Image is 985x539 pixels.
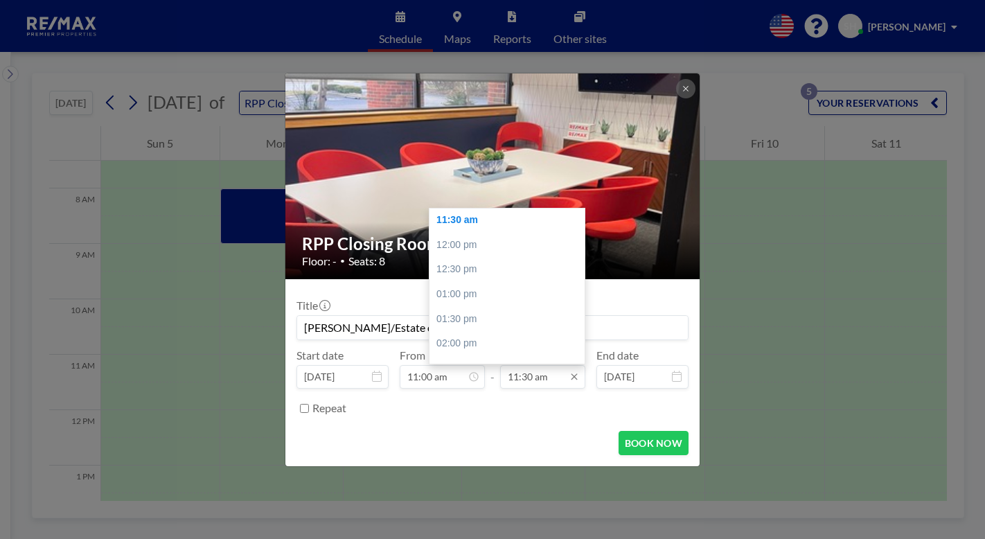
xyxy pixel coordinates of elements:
span: Floor: - [302,254,337,268]
div: 12:30 pm [429,257,592,282]
div: 11:30 am [429,208,592,233]
label: Title [296,299,329,312]
label: From [400,348,425,362]
input: Stephanie's reservation [297,316,688,339]
span: • [340,256,345,266]
button: BOOK NOW [619,431,689,455]
div: 01:30 pm [429,307,592,332]
label: End date [596,348,639,362]
span: - [490,353,495,384]
div: 01:00 pm [429,282,592,307]
label: Start date [296,348,344,362]
label: Repeat [312,401,346,415]
span: Seats: 8 [348,254,385,268]
div: 02:00 pm [429,331,592,356]
div: 12:00 pm [429,233,592,258]
h2: RPP Closing Room [302,233,684,254]
div: 02:30 pm [429,356,592,381]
